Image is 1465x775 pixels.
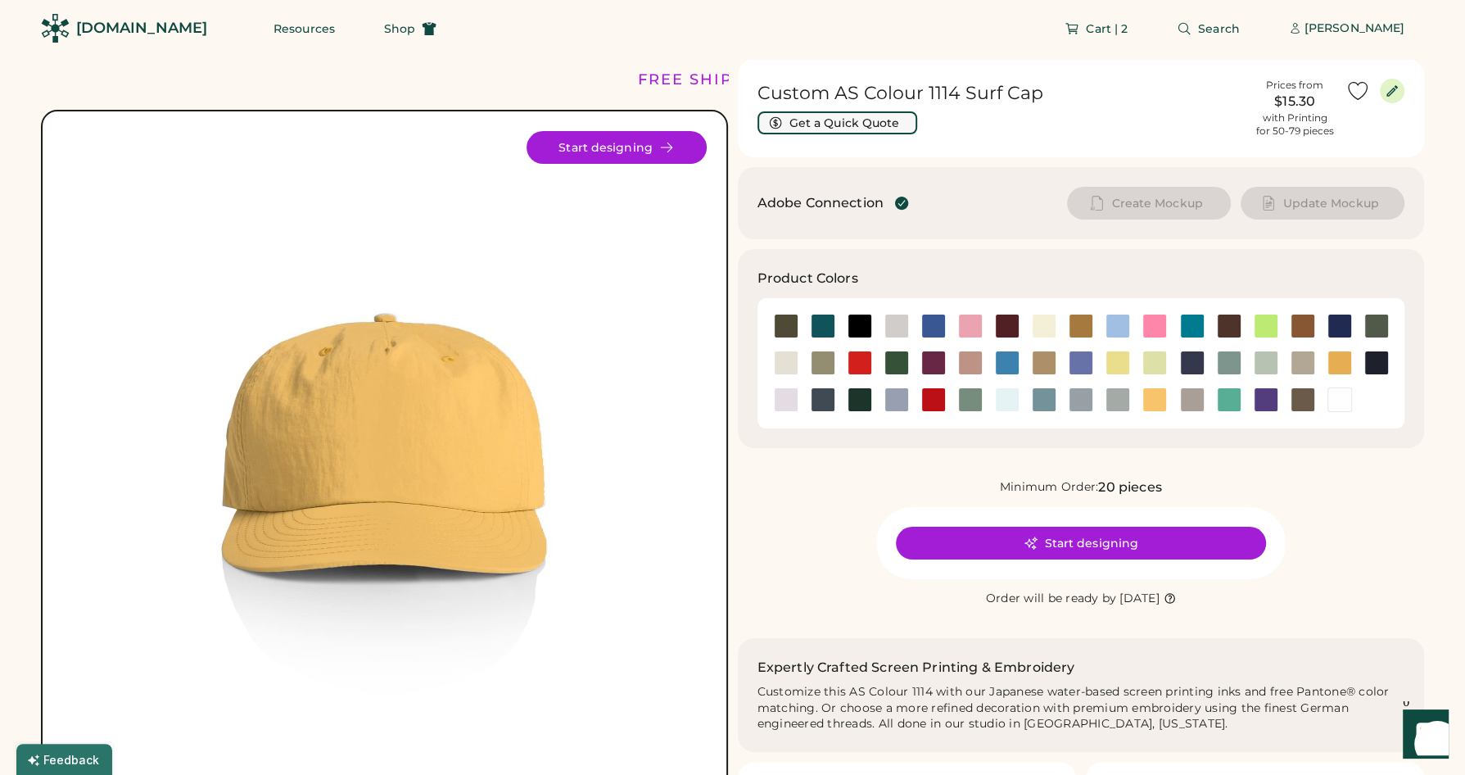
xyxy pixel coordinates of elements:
button: Shop [364,12,456,45]
span: Create Mockup [1111,197,1202,209]
div: [DATE] [1119,591,1160,607]
h1: Custom AS Colour 1114 Surf Cap [757,82,1245,105]
span: Search [1198,23,1240,34]
span: Cart | 2 [1086,23,1128,34]
h3: Product Colors [757,269,858,288]
span: Update Mockup [1282,197,1378,209]
h2: Expertly Crafted Screen Printing & Embroidery [757,658,1075,678]
div: $15.30 [1254,92,1336,111]
iframe: Front Chat [1387,701,1458,772]
button: Start designing [896,527,1266,560]
button: Search [1157,12,1259,45]
div: FREE SHIPPING [638,69,779,91]
div: Customize this AS Colour 1114 with our Japanese water-based screen printing inks and free Pantone... [757,684,1405,733]
button: Cart | 2 [1045,12,1147,45]
button: Get a Quick Quote [757,111,917,134]
div: with Printing for 50-79 pieces [1256,111,1334,138]
img: Rendered Logo - Screens [41,14,70,43]
div: [DOMAIN_NAME] [76,18,207,39]
span: Shop [384,23,415,34]
button: Update Mockup [1241,187,1404,220]
div: Prices from [1266,79,1323,92]
button: Create Mockup [1067,187,1231,220]
div: 20 pieces [1098,478,1161,497]
div: Order will be ready by [986,591,1117,607]
button: Start designing [527,131,707,164]
div: [PERSON_NAME] [1304,20,1404,37]
div: Minimum Order: [1000,479,1099,496]
button: Resources [254,12,355,45]
div: Adobe Connection [757,193,884,213]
